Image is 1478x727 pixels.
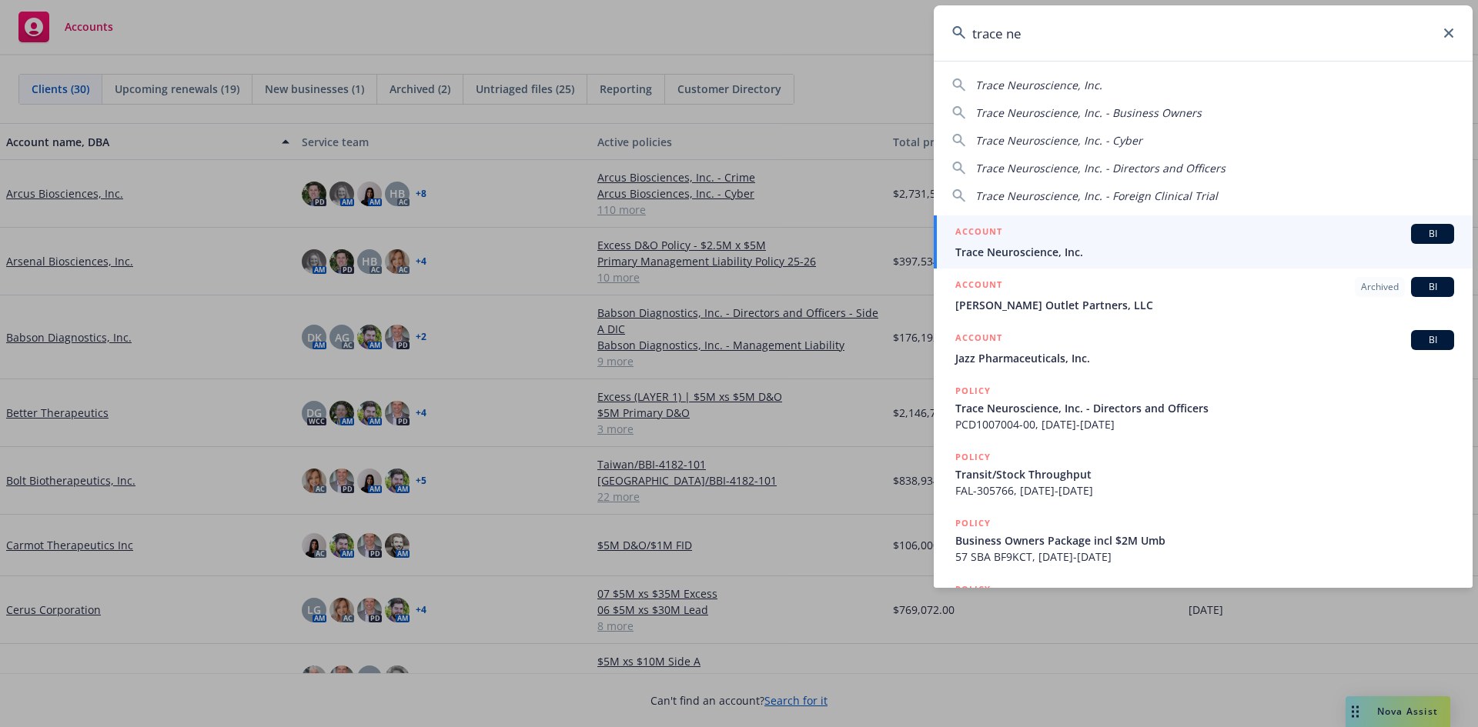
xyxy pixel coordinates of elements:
a: POLICY [934,573,1473,639]
a: POLICYTransit/Stock ThroughputFAL-305766, [DATE]-[DATE] [934,441,1473,507]
span: Trace Neuroscience, Inc. - Business Owners [975,105,1202,120]
span: PCD1007004-00, [DATE]-[DATE] [955,416,1454,432]
span: Trace Neuroscience, Inc. - Directors and Officers [955,400,1454,416]
input: Search... [934,5,1473,61]
h5: ACCOUNT [955,330,1002,348]
h5: POLICY [955,515,991,531]
span: Trace Neuroscience, Inc. - Cyber [975,133,1142,148]
span: BI [1417,227,1448,241]
span: Transit/Stock Throughput [955,466,1454,482]
span: BI [1417,333,1448,347]
span: Business Owners Package incl $2M Umb [955,532,1454,549]
h5: POLICY [955,383,991,399]
h5: ACCOUNT [955,277,1002,295]
a: ACCOUNTBIJazz Pharmaceuticals, Inc. [934,322,1473,375]
a: ACCOUNTBITrace Neuroscience, Inc. [934,215,1473,268]
span: FAL-305766, [DATE]-[DATE] [955,482,1454,499]
span: Archived [1361,280,1399,294]
span: 57 SBA BF9KCT, [DATE]-[DATE] [955,549,1454,565]
span: [PERSON_NAME] Outlet Partners, LLC [955,297,1454,313]
span: BI [1417,280,1448,294]
span: Trace Neuroscience, Inc. - Directors and Officers [975,161,1226,175]
span: Jazz Pharmaceuticals, Inc. [955,350,1454,366]
a: POLICYBusiness Owners Package incl $2M Umb57 SBA BF9KCT, [DATE]-[DATE] [934,507,1473,573]
h5: ACCOUNT [955,224,1002,242]
a: POLICYTrace Neuroscience, Inc. - Directors and OfficersPCD1007004-00, [DATE]-[DATE] [934,375,1473,441]
span: Trace Neuroscience, Inc. [975,78,1102,92]
span: Trace Neuroscience, Inc. - Foreign Clinical Trial [975,188,1218,203]
h5: POLICY [955,582,991,597]
a: ACCOUNTArchivedBI[PERSON_NAME] Outlet Partners, LLC [934,268,1473,322]
h5: POLICY [955,449,991,465]
span: Trace Neuroscience, Inc. [955,244,1454,260]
